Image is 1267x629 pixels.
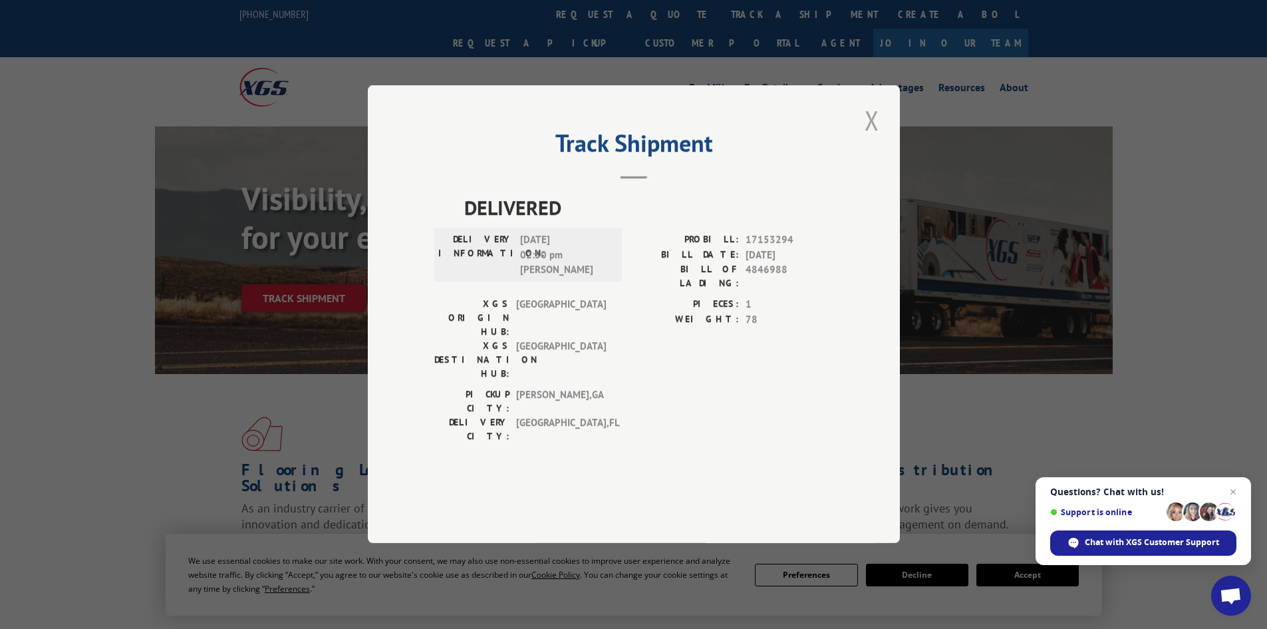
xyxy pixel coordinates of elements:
[464,193,833,223] span: DELIVERED
[634,263,739,291] label: BILL OF LADING:
[746,298,833,313] span: 1
[520,233,610,278] span: [DATE] 02:50 pm [PERSON_NAME]
[634,312,739,327] label: WEIGHT:
[1085,536,1219,548] span: Chat with XGS Customer Support
[438,233,513,278] label: DELIVERY INFORMATION:
[634,248,739,263] label: BILL DATE:
[746,248,833,263] span: [DATE]
[516,416,606,444] span: [GEOGRAPHIC_DATA] , FL
[861,102,883,138] button: Close modal
[1050,530,1236,556] span: Chat with XGS Customer Support
[634,233,739,248] label: PROBILL:
[434,416,509,444] label: DELIVERY CITY:
[434,339,509,381] label: XGS DESTINATION HUB:
[746,312,833,327] span: 78
[434,134,833,159] h2: Track Shipment
[1050,507,1162,517] span: Support is online
[434,388,509,416] label: PICKUP CITY:
[516,339,606,381] span: [GEOGRAPHIC_DATA]
[516,388,606,416] span: [PERSON_NAME] , GA
[746,263,833,291] span: 4846988
[634,298,739,313] label: PIECES:
[1211,576,1251,616] a: Open chat
[746,233,833,248] span: 17153294
[1050,487,1236,497] span: Questions? Chat with us!
[516,298,606,339] span: [GEOGRAPHIC_DATA]
[434,298,509,339] label: XGS ORIGIN HUB:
